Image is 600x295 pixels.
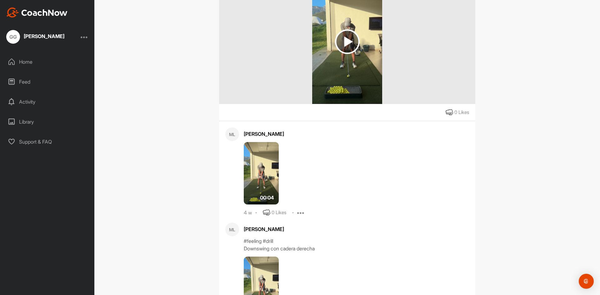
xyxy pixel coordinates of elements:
[225,127,239,141] div: ML
[6,30,20,44] div: GG
[3,54,92,70] div: Home
[3,134,92,150] div: Support & FAQ
[244,225,469,233] div: [PERSON_NAME]
[244,210,252,216] div: 4 w
[579,274,594,289] div: Open Intercom Messenger
[244,130,469,138] div: [PERSON_NAME]
[3,94,92,110] div: Activity
[244,237,469,252] div: #feeling #drill Downswing con cadera derecha
[272,209,286,216] div: 0 Likes
[335,29,360,54] img: play
[3,114,92,130] div: Library
[244,142,279,204] img: media
[24,34,64,39] div: [PERSON_NAME]
[6,7,67,17] img: CoachNow
[454,109,469,116] div: 0 Likes
[3,74,92,90] div: Feed
[225,223,239,236] div: ML
[260,194,274,201] span: 00:04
